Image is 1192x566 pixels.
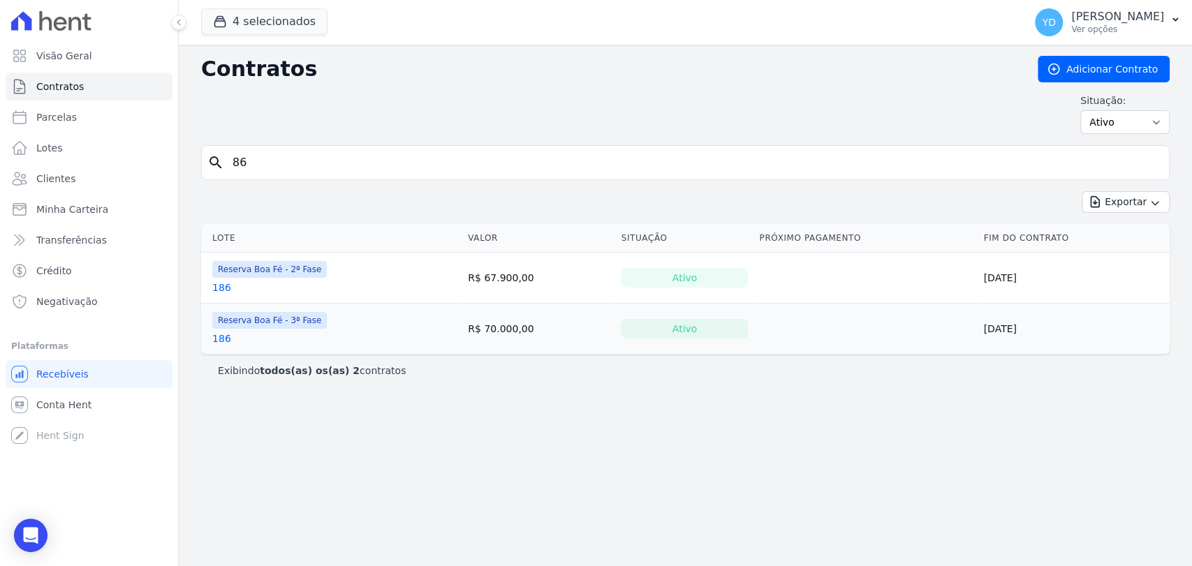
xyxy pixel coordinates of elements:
td: [DATE] [978,304,1170,355]
th: Valor [462,224,615,253]
a: Contratos [6,73,172,100]
a: Crédito [6,257,172,285]
span: Contratos [36,80,84,94]
b: todos(as) os(as) 2 [260,365,360,376]
a: Recebíveis [6,360,172,388]
th: Lote [201,224,462,253]
span: Reserva Boa Fé - 3ª Fase [212,312,327,329]
span: Recebíveis [36,367,89,381]
label: Situação: [1080,94,1170,107]
i: search [207,154,224,171]
span: Conta Hent [36,398,91,412]
p: Ver opções [1071,24,1164,35]
a: Visão Geral [6,42,172,70]
a: Lotes [6,134,172,162]
input: Buscar por nome do lote [224,149,1163,177]
a: Transferências [6,226,172,254]
td: R$ 67.900,00 [462,253,615,304]
a: Negativação [6,288,172,315]
a: Adicionar Contrato [1038,56,1170,82]
span: Lotes [36,141,63,155]
div: Ativo [621,319,748,338]
td: [DATE] [978,253,1170,304]
span: YD [1042,17,1055,27]
div: Open Intercom Messenger [14,519,47,552]
a: Parcelas [6,103,172,131]
div: Ativo [621,268,748,288]
a: Conta Hent [6,391,172,419]
th: Fim do Contrato [978,224,1170,253]
span: Visão Geral [36,49,92,63]
button: 4 selecionados [201,8,328,35]
th: Situação [615,224,753,253]
a: Minha Carteira [6,195,172,223]
span: Transferências [36,233,107,247]
a: 186 [212,281,231,295]
span: Clientes [36,172,75,186]
span: Minha Carteira [36,202,108,216]
p: Exibindo contratos [218,364,406,378]
span: Parcelas [36,110,77,124]
button: Exportar [1082,191,1170,213]
a: Clientes [6,165,172,193]
th: Próximo Pagamento [753,224,978,253]
a: 186 [212,332,231,345]
button: YD [PERSON_NAME] Ver opções [1024,3,1192,42]
span: Crédito [36,264,72,278]
span: Reserva Boa Fé - 2ª Fase [212,261,327,278]
td: R$ 70.000,00 [462,304,615,355]
span: Negativação [36,295,98,308]
h2: Contratos [201,57,1015,82]
div: Plataformas [11,338,167,355]
p: [PERSON_NAME] [1071,10,1164,24]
